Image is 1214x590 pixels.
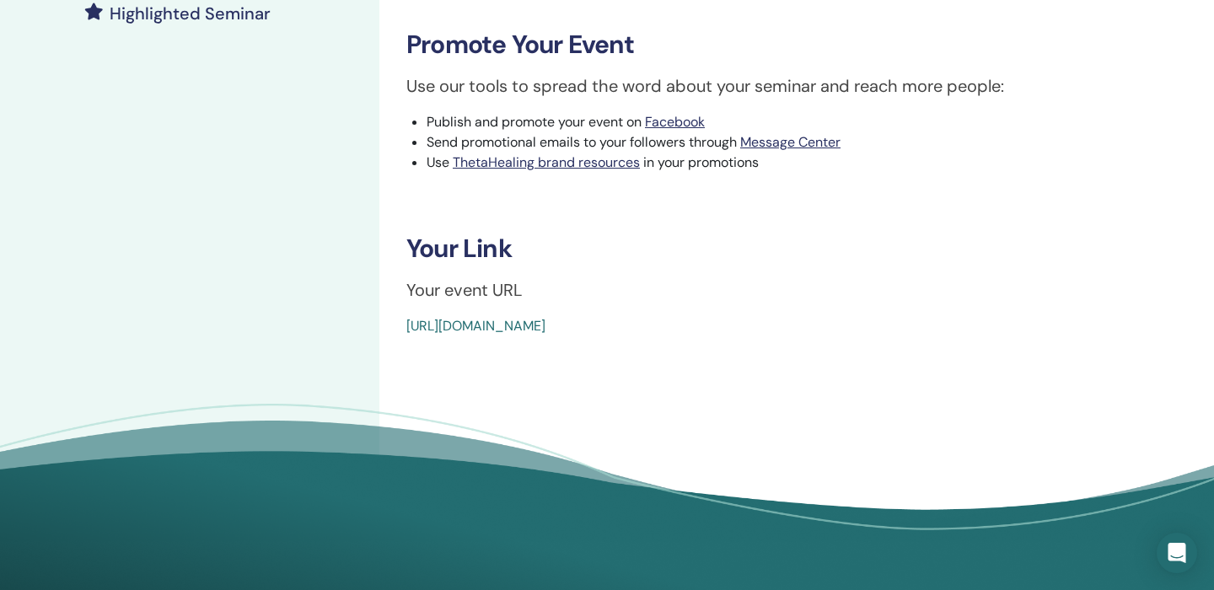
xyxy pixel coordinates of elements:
h3: Your Link [406,233,1162,264]
h3: Promote Your Event [406,29,1162,60]
li: Publish and promote your event on [427,112,1162,132]
a: Facebook [645,113,705,131]
p: Your event URL [406,277,1162,303]
h4: Highlighted Seminar [110,3,271,24]
a: ThetaHealing brand resources [453,153,640,171]
li: Use in your promotions [427,153,1162,173]
a: Message Center [740,133,841,151]
p: Use our tools to spread the word about your seminar and reach more people: [406,73,1162,99]
a: [URL][DOMAIN_NAME] [406,317,545,335]
div: Open Intercom Messenger [1157,533,1197,573]
li: Send promotional emails to your followers through [427,132,1162,153]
